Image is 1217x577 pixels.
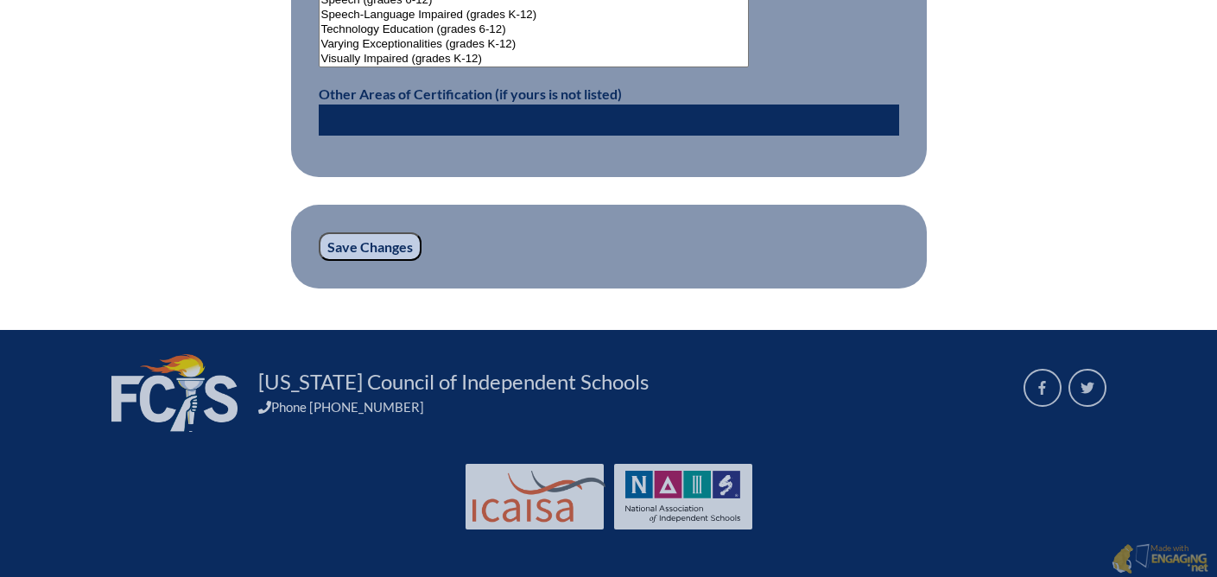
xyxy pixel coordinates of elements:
[1112,543,1133,574] img: Engaging - Bring it online
[258,399,1003,415] div: Phone [PHONE_NUMBER]
[320,37,749,52] option: Varying Exceptionalities (grades K-12)
[319,232,422,262] input: Save Changes
[1150,543,1208,575] p: Made with
[320,22,749,37] option: Technology Education (grades 6-12)
[625,471,741,523] img: NAIS Logo
[319,86,622,102] label: Other Areas of Certification (if yours is not listed)
[320,8,749,22] option: Speech-Language Impaired (grades K-12)
[1135,543,1153,568] img: Engaging - Bring it online
[472,471,605,523] img: Int'l Council Advancing Independent School Accreditation logo
[251,368,656,396] a: [US_STATE] Council of Independent Schools
[320,52,749,67] option: Visually Impaired (grades K-12)
[111,354,238,432] img: FCIS_logo_white
[1150,553,1208,574] img: Engaging - Bring it online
